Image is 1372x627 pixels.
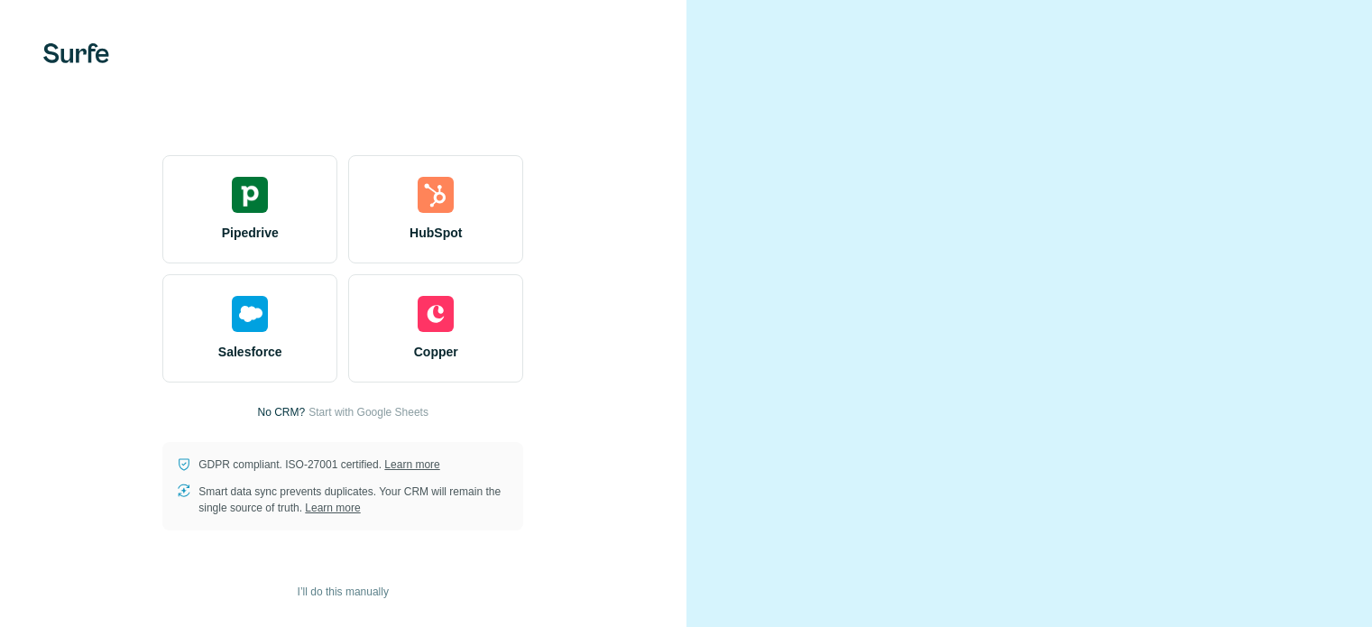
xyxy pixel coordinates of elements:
[232,296,268,332] img: salesforce's logo
[414,343,458,361] span: Copper
[218,343,282,361] span: Salesforce
[198,456,439,473] p: GDPR compliant. ISO-27001 certified.
[418,296,454,332] img: copper's logo
[162,97,523,134] h1: Select your CRM
[232,177,268,213] img: pipedrive's logo
[285,578,401,605] button: I’ll do this manually
[222,224,279,242] span: Pipedrive
[298,584,389,600] span: I’ll do this manually
[308,404,428,420] button: Start with Google Sheets
[198,484,509,516] p: Smart data sync prevents duplicates. Your CRM will remain the single source of truth.
[410,224,462,242] span: HubSpot
[305,502,360,514] a: Learn more
[384,458,439,471] a: Learn more
[258,404,306,420] p: No CRM?
[43,43,109,63] img: Surfe's logo
[418,177,454,213] img: hubspot's logo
